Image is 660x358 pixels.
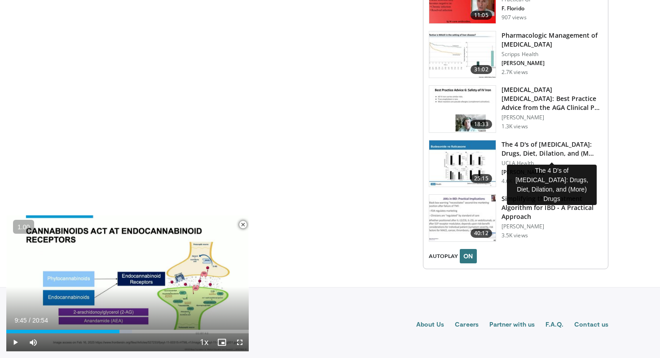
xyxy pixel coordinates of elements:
[471,120,492,129] span: 18:33
[502,140,603,158] h3: The 4 D's of [MEDICAL_DATA]: Drugs, Diet, Dilation, and (M…
[502,160,603,167] p: UCLA Health
[14,317,26,324] span: 9:45
[6,330,249,333] div: Progress Bar
[502,232,528,239] p: 3.5K views
[24,333,42,351] button: Mute
[416,320,444,331] a: About Us
[429,85,603,133] a: 18:33 [MEDICAL_DATA] [MEDICAL_DATA]: Best Practice Advice from the AGA Clinical P… [PERSON_NAME] ...
[502,223,603,230] p: [PERSON_NAME]
[574,320,608,331] a: Contact us
[429,252,458,260] span: AUTOPLAY
[29,317,31,324] span: /
[455,320,479,331] a: Careers
[195,333,213,351] button: Playback Rate
[502,60,603,67] p: [PERSON_NAME]
[429,31,496,78] img: b20a009e-c028-45a8-b15f-eefb193e12bc.150x105_q85_crop-smart_upscale.jpg
[502,194,603,221] h3: Simplifying the Treatment Algorithm for IBD - A Practical Approach
[471,229,492,238] span: 40:12
[502,169,603,176] p: [PERSON_NAME]
[6,215,249,352] video-js: Video Player
[429,140,496,187] img: 4d443932-8145-4e84-8ad7-1c1fcd752757.150x105_q85_crop-smart_upscale.jpg
[502,14,527,21] p: 907 views
[471,65,492,74] span: 31:02
[502,85,603,112] h3: [MEDICAL_DATA] [MEDICAL_DATA]: Best Practice Advice from the AGA Clinical P…
[489,320,535,331] a: Partner with us
[502,51,603,58] p: Scripps Health
[234,215,252,234] button: Close
[546,320,563,331] a: F.A.Q.
[502,31,603,49] h3: Pharmacologic Management of [MEDICAL_DATA]
[502,123,528,130] p: 1.3K views
[429,86,496,132] img: d1653e00-2c8d-43f1-b9d7-3bc1bf0d4299.150x105_q85_crop-smart_upscale.jpg
[32,317,48,324] span: 20:54
[502,69,528,76] p: 2.7K views
[213,333,231,351] button: Enable picture-in-picture mode
[471,174,492,183] span: 25:15
[502,114,603,121] p: [PERSON_NAME]
[429,31,603,79] a: 31:02 Pharmacologic Management of [MEDICAL_DATA] Scripps Health [PERSON_NAME] 2.7K views
[429,194,603,242] a: 40:12 Simplifying the Treatment Algorithm for IBD - A Practical Approach [PERSON_NAME] 3.5K views
[231,333,249,351] button: Fullscreen
[502,5,603,12] p: F. Florido
[429,140,603,188] a: 25:15 The 4 D's of [MEDICAL_DATA]: Drugs, Diet, Dilation, and (M… UCLA Health [PERSON_NAME] 4.6K ...
[502,178,528,185] p: 4.6K views
[471,11,492,20] span: 11:05
[507,165,597,205] div: The 4 D's of [MEDICAL_DATA]: Drugs, Diet, Dilation, and (More) Drugs
[6,333,24,351] button: Play
[460,249,477,263] button: ON
[429,195,496,241] img: 8e95e000-4584-42d0-a9a0-ddf8dce8c865.150x105_q85_crop-smart_upscale.jpg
